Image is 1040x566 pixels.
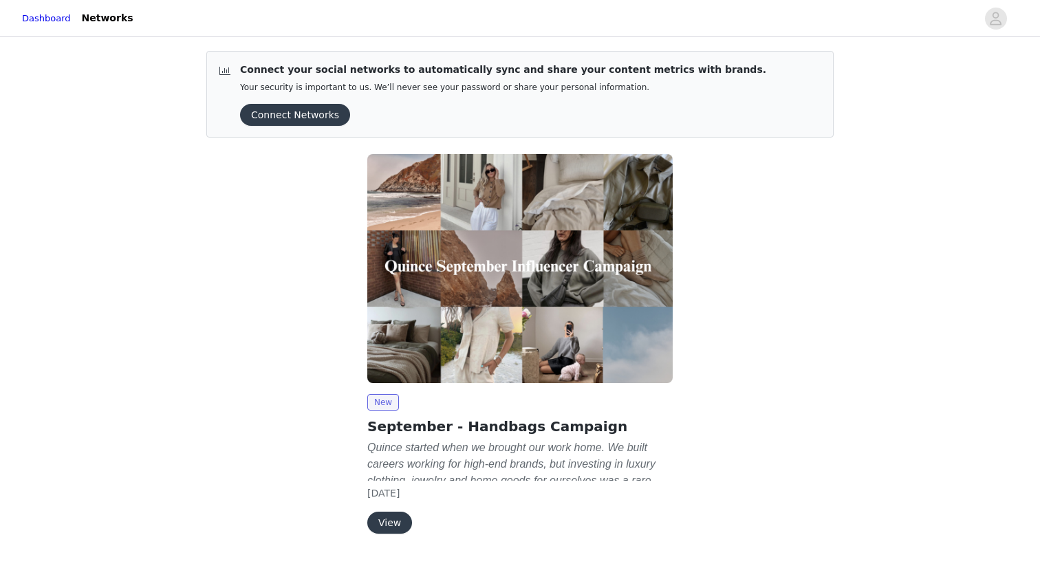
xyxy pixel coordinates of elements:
em: Quince started when we brought our work home. We built careers working for high-end brands, but i... [367,442,660,536]
img: Quince [367,154,673,383]
button: View [367,512,412,534]
button: Connect Networks [240,104,350,126]
span: [DATE] [367,488,400,499]
a: View [367,518,412,528]
p: Your security is important to us. We’ll never see your password or share your personal information. [240,83,766,93]
div: avatar [989,8,1002,30]
a: Dashboard [22,12,71,25]
p: Connect your social networks to automatically sync and share your content metrics with brands. [240,63,766,77]
span: New [367,394,399,411]
a: Networks [74,3,142,34]
h2: September - Handbags Campaign [367,416,673,437]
